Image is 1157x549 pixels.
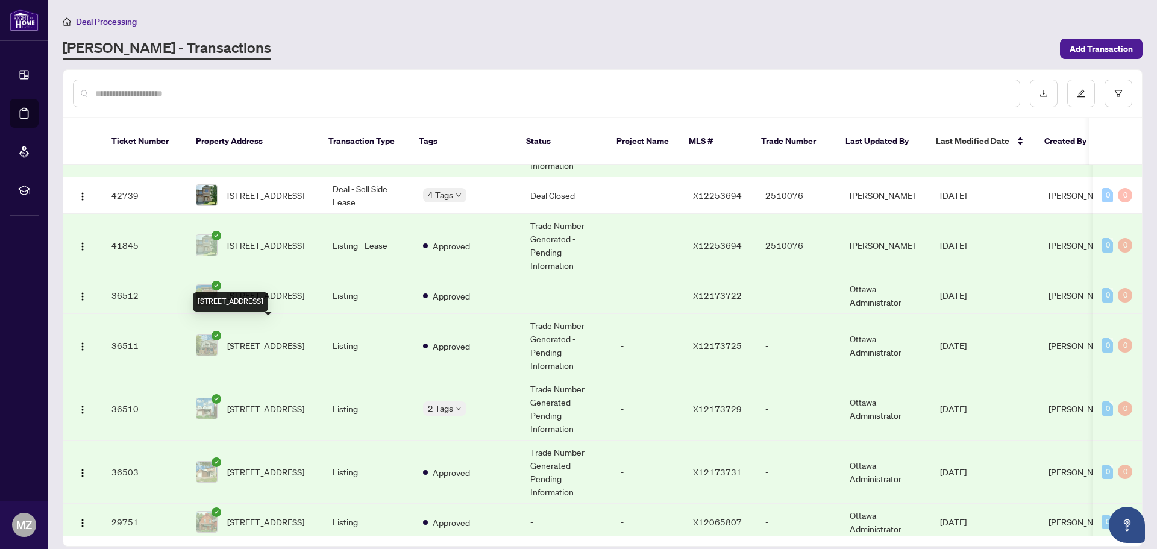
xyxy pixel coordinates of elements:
[63,38,271,60] a: [PERSON_NAME] - Transactions
[456,192,462,198] span: down
[196,398,217,419] img: thumbnail-img
[611,441,683,504] td: -
[521,214,611,277] td: Trade Number Generated - Pending Information
[693,290,742,301] span: X12173722
[73,399,92,418] button: Logo
[433,289,470,303] span: Approved
[756,314,840,377] td: -
[227,189,304,202] span: [STREET_ADDRESS]
[516,118,607,165] th: Status
[1049,290,1114,301] span: [PERSON_NAME]
[186,118,319,165] th: Property Address
[693,466,742,477] span: X12173731
[521,504,611,541] td: -
[1102,238,1113,253] div: 0
[1102,338,1113,353] div: 0
[78,342,87,351] img: Logo
[212,394,221,404] span: check-circle
[1077,89,1085,98] span: edit
[940,466,967,477] span: [DATE]
[840,377,930,441] td: Ottawa Administrator
[428,401,453,415] span: 2 Tags
[836,118,926,165] th: Last Updated By
[102,441,186,504] td: 36503
[521,314,611,377] td: Trade Number Generated - Pending Information
[1039,89,1048,98] span: download
[840,441,930,504] td: Ottawa Administrator
[1102,401,1113,416] div: 0
[756,277,840,314] td: -
[212,457,221,467] span: check-circle
[521,441,611,504] td: Trade Number Generated - Pending Information
[1118,288,1132,303] div: 0
[611,504,683,541] td: -
[756,177,840,214] td: 2510076
[1070,39,1133,58] span: Add Transaction
[73,286,92,305] button: Logo
[679,118,751,165] th: MLS #
[1060,39,1143,59] button: Add Transaction
[227,289,304,302] span: [STREET_ADDRESS]
[521,277,611,314] td: -
[78,518,87,528] img: Logo
[196,285,217,306] img: thumbnail-img
[73,236,92,255] button: Logo
[840,504,930,541] td: Ottawa Administrator
[102,118,186,165] th: Ticket Number
[323,214,413,277] td: Listing - Lease
[73,462,92,482] button: Logo
[323,277,413,314] td: Listing
[433,339,470,353] span: Approved
[227,465,304,478] span: [STREET_ADDRESS]
[940,240,967,251] span: [DATE]
[78,468,87,478] img: Logo
[78,242,87,251] img: Logo
[212,331,221,340] span: check-circle
[102,504,186,541] td: 29751
[693,403,742,414] span: X12173729
[1102,288,1113,303] div: 0
[940,340,967,351] span: [DATE]
[456,406,462,412] span: down
[1035,118,1107,165] th: Created By
[73,336,92,355] button: Logo
[1049,466,1114,477] span: [PERSON_NAME]
[73,186,92,205] button: Logo
[1049,240,1114,251] span: [PERSON_NAME]
[840,314,930,377] td: Ottawa Administrator
[1118,338,1132,353] div: 0
[433,466,470,479] span: Approved
[1114,89,1123,98] span: filter
[1118,465,1132,479] div: 0
[78,405,87,415] img: Logo
[323,314,413,377] td: Listing
[756,214,840,277] td: 2510076
[611,177,683,214] td: -
[196,462,217,482] img: thumbnail-img
[840,214,930,277] td: [PERSON_NAME]
[102,214,186,277] td: 41845
[196,185,217,205] img: thumbnail-img
[227,402,304,415] span: [STREET_ADDRESS]
[10,9,39,31] img: logo
[319,118,409,165] th: Transaction Type
[227,515,304,529] span: [STREET_ADDRESS]
[433,516,470,529] span: Approved
[212,231,221,240] span: check-circle
[1118,401,1132,416] div: 0
[196,235,217,256] img: thumbnail-img
[16,516,32,533] span: MZ
[611,314,683,377] td: -
[756,504,840,541] td: -
[611,277,683,314] td: -
[227,239,304,252] span: [STREET_ADDRESS]
[751,118,836,165] th: Trade Number
[409,118,516,165] th: Tags
[63,17,71,26] span: home
[193,292,268,312] div: [STREET_ADDRESS]
[693,340,742,351] span: X12173725
[428,188,453,202] span: 4 Tags
[1049,403,1114,414] span: [PERSON_NAME]
[323,377,413,441] td: Listing
[940,516,967,527] span: [DATE]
